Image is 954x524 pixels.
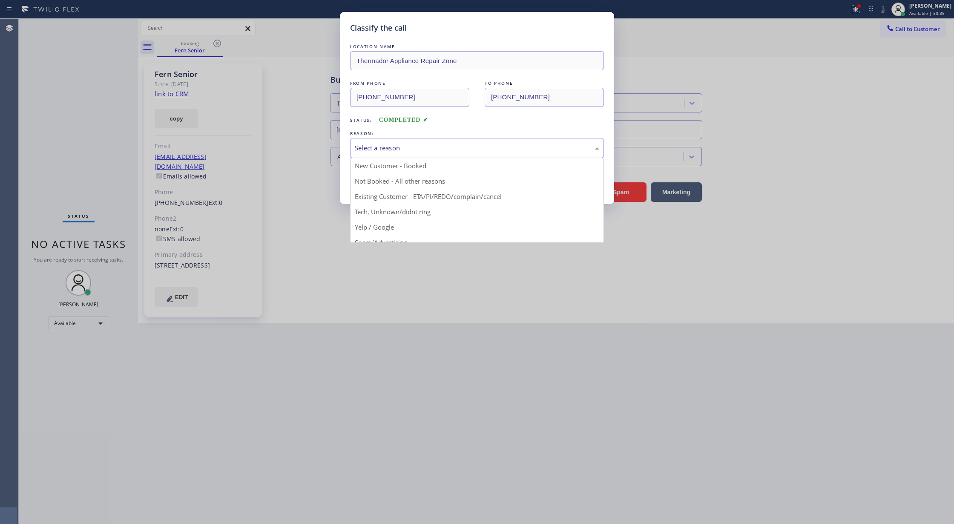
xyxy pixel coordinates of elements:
div: Select a reason [355,143,599,153]
div: Yelp / Google [351,219,603,235]
div: LOCATION NAME [350,42,604,51]
span: Status: [350,117,372,123]
div: Tech, Unknown/didnt ring [351,204,603,219]
span: COMPLETED [379,117,428,123]
input: To phone [485,88,604,107]
div: Existing Customer - ETA/PI/REDO/complain/cancel [351,189,603,204]
h5: Classify the call [350,22,407,34]
div: New Customer - Booked [351,158,603,173]
div: REASON: [350,129,604,138]
div: Spam/Advertising [351,235,603,250]
div: FROM PHONE [350,79,469,88]
div: TO PHONE [485,79,604,88]
input: From phone [350,88,469,107]
div: Not Booked - All other reasons [351,173,603,189]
